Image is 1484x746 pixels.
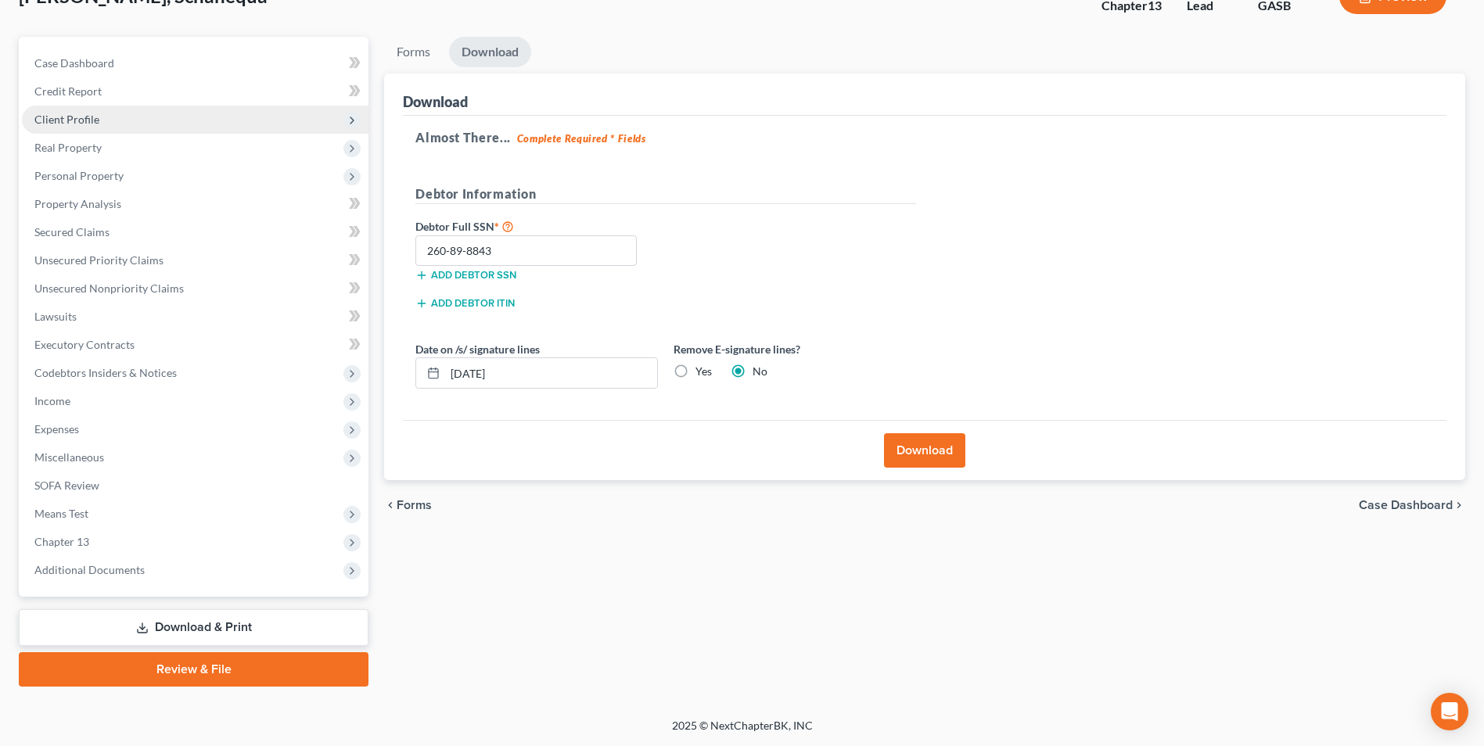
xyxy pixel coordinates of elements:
h5: Almost There... [415,128,1434,147]
a: Credit Report [22,77,368,106]
label: Date on /s/ signature lines [415,341,540,357]
label: Remove E-signature lines? [674,341,916,357]
span: Miscellaneous [34,450,104,464]
div: 2025 © NextChapterBK, INC [296,718,1188,746]
a: Download & Print [19,609,368,646]
span: Unsecured Priority Claims [34,253,163,267]
a: Executory Contracts [22,331,368,359]
span: Credit Report [34,84,102,98]
span: Unsecured Nonpriority Claims [34,282,184,295]
span: Chapter 13 [34,535,89,548]
a: Case Dashboard [22,49,368,77]
span: Expenses [34,422,79,436]
label: No [753,364,767,379]
a: Forms [384,37,443,67]
span: Means Test [34,507,88,520]
span: Lawsuits [34,310,77,323]
a: Review & File [19,652,368,687]
span: Client Profile [34,113,99,126]
span: Income [34,394,70,407]
button: Add debtor ITIN [415,297,515,310]
input: XXX-XX-XXXX [415,235,637,267]
span: Case Dashboard [1359,499,1453,511]
span: Executory Contracts [34,338,135,351]
a: Download [449,37,531,67]
i: chevron_right [1453,499,1465,511]
strong: Complete Required * Fields [517,132,646,145]
span: Real Property [34,141,102,154]
label: Yes [695,364,712,379]
span: Secured Claims [34,225,110,239]
div: Download [403,92,468,111]
a: Unsecured Priority Claims [22,246,368,274]
h5: Debtor Information [415,185,916,204]
div: Open Intercom Messenger [1431,693,1468,730]
span: Case Dashboard [34,56,114,70]
a: Secured Claims [22,218,368,246]
span: Forms [397,499,432,511]
i: chevron_left [384,499,397,511]
a: Lawsuits [22,303,368,331]
span: Property Analysis [34,197,121,210]
button: chevron_left Forms [384,499,453,511]
span: Codebtors Insiders & Notices [34,366,177,379]
label: Debtor Full SSN [408,217,666,235]
a: Unsecured Nonpriority Claims [22,274,368,303]
button: Download [884,433,965,468]
a: Property Analysis [22,190,368,218]
button: Add debtor SSN [415,269,516,282]
span: Personal Property [34,169,124,182]
span: SOFA Review [34,479,99,492]
a: Case Dashboard chevron_right [1359,499,1465,511]
input: MM/DD/YYYY [445,358,657,388]
span: Additional Documents [34,563,145,576]
a: SOFA Review [22,472,368,500]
